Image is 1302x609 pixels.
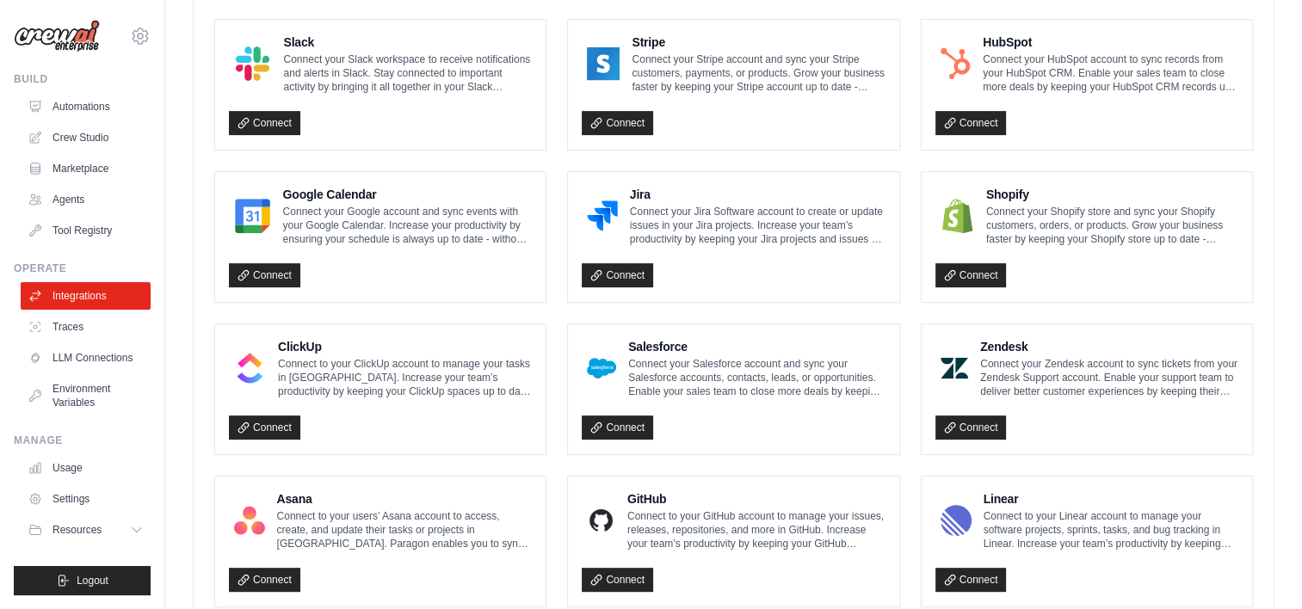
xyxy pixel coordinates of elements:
[283,205,533,246] p: Connect your Google account and sync events with your Google Calendar. Increase your productivity...
[234,46,271,81] img: Slack Logo
[984,490,1239,507] h4: Linear
[77,574,108,587] span: Logout
[627,509,885,551] p: Connect to your GitHub account to manage your issues, releases, repositories, and more in GitHub....
[21,375,151,416] a: Environment Variables
[587,503,615,538] img: GitHub Logo
[587,199,617,233] img: Jira Logo
[21,186,151,213] a: Agents
[21,485,151,513] a: Settings
[229,111,300,135] a: Connect
[277,490,533,507] h4: Asana
[1216,526,1302,609] iframe: Chat Widget
[983,52,1238,94] p: Connect your HubSpot account to sync records from your HubSpot CRM. Enable your sales team to clo...
[277,509,533,551] p: Connect to your users’ Asana account to access, create, and update their tasks or projects in [GE...
[980,357,1238,398] p: Connect your Zendesk account to sync tickets from your Zendesk Support account. Enable your suppo...
[283,186,533,203] h4: Google Calendar
[234,503,265,538] img: Asana Logo
[941,503,972,538] img: Linear Logo
[234,351,266,385] img: ClickUp Logo
[582,568,653,592] a: Connect
[986,186,1238,203] h4: Shopify
[21,93,151,120] a: Automations
[935,415,1007,440] a: Connect
[14,566,151,595] button: Logout
[582,415,653,440] a: Connect
[229,568,300,592] a: Connect
[21,344,151,372] a: LLM Connections
[984,509,1239,551] p: Connect to your Linear account to manage your software projects, sprints, tasks, and bug tracking...
[21,124,151,151] a: Crew Studio
[14,72,151,86] div: Build
[278,338,532,355] h4: ClickUp
[21,155,151,182] a: Marketplace
[14,434,151,447] div: Manage
[935,111,1007,135] a: Connect
[283,34,532,51] h4: Slack
[229,415,300,440] a: Connect
[587,351,616,385] img: Salesforce Logo
[234,199,271,233] img: Google Calendar Logo
[21,454,151,482] a: Usage
[630,205,885,246] p: Connect your Jira Software account to create or update issues in your Jira projects. Increase you...
[632,52,885,94] p: Connect your Stripe account and sync your Stripe customers, payments, or products. Grow your busi...
[21,313,151,341] a: Traces
[283,52,532,94] p: Connect your Slack workspace to receive notifications and alerts in Slack. Stay connected to impo...
[52,523,102,537] span: Resources
[14,261,151,275] div: Operate
[980,338,1238,355] h4: Zendesk
[630,186,885,203] h4: Jira
[582,263,653,287] a: Connect
[935,568,1007,592] a: Connect
[229,263,300,287] a: Connect
[582,111,653,135] a: Connect
[587,46,620,81] img: Stripe Logo
[21,217,151,244] a: Tool Registry
[935,263,1007,287] a: Connect
[632,34,885,51] h4: Stripe
[21,516,151,544] button: Resources
[628,357,885,398] p: Connect your Salesforce account and sync your Salesforce accounts, contacts, leads, or opportunit...
[21,282,151,310] a: Integrations
[941,199,974,233] img: Shopify Logo
[983,34,1238,51] h4: HubSpot
[627,490,885,507] h4: GitHub
[278,357,532,398] p: Connect to your ClickUp account to manage your tasks in [GEOGRAPHIC_DATA]. Increase your team’s p...
[941,46,971,81] img: HubSpot Logo
[941,351,968,385] img: Zendesk Logo
[986,205,1238,246] p: Connect your Shopify store and sync your Shopify customers, orders, or products. Grow your busine...
[628,338,885,355] h4: Salesforce
[14,20,100,52] img: Logo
